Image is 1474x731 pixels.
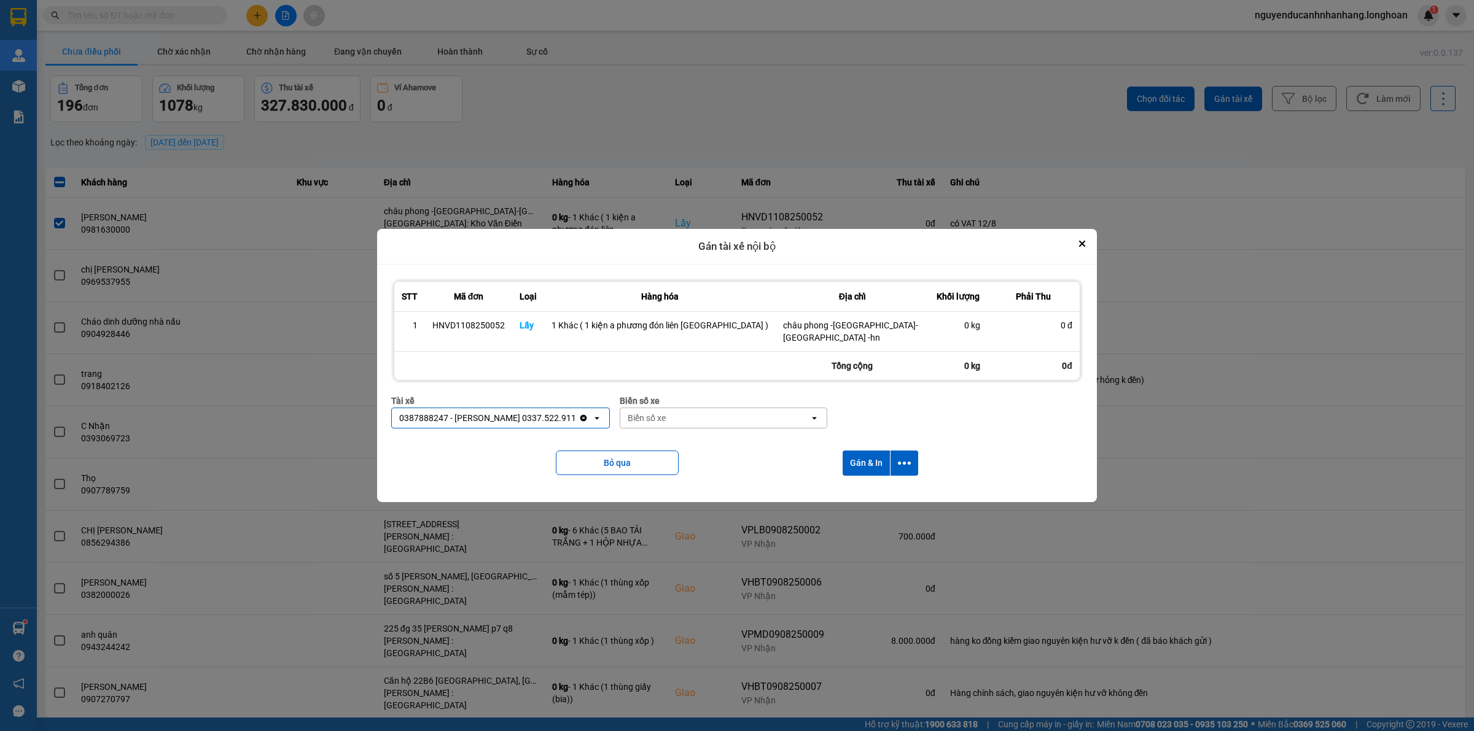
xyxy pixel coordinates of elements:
button: Gán & In [843,451,890,476]
div: 1 [402,319,418,331]
div: Gán tài xế nội bộ [377,229,1097,265]
div: 0387888247 - [PERSON_NAME] 0337.522.911 [399,412,576,424]
strong: CSKH: [34,26,65,37]
div: Lấy [520,319,537,331]
div: Loại [520,289,537,304]
div: HNVD1108250052 [432,319,505,331]
div: Tài xế [391,394,610,408]
input: Selected 0387888247 - Lê Thanh Phương 0337.522.911. [577,412,579,424]
div: 0 kg [929,352,988,380]
svg: Clear value [579,413,588,423]
div: 0đ [988,352,1080,380]
div: Tổng cộng [776,352,929,380]
div: 1 Khác ( 1 kiện a phương đón liên [GEOGRAPHIC_DATA] ) [552,319,768,331]
div: Mã đơn [432,289,505,304]
strong: PHIẾU DÁN LÊN HÀNG [87,6,248,22]
div: Khối lượng [937,289,980,304]
span: [PHONE_NUMBER] [5,26,93,48]
div: châu phong -[GEOGRAPHIC_DATA]-[GEOGRAPHIC_DATA] -hn [783,319,922,344]
div: Địa chỉ [783,289,922,304]
svg: open [592,413,602,423]
span: CÔNG TY TNHH CHUYỂN PHÁT NHANH BẢO AN [97,26,245,48]
div: Biển số xe [620,394,827,408]
span: Mã đơn: HNVD1108250046 [5,66,189,82]
div: Hàng hóa [552,289,768,304]
div: STT [402,289,418,304]
div: 0 đ [995,319,1072,331]
span: 17:34:39 [DATE] [5,85,77,95]
svg: open [809,413,819,423]
button: Close [1075,236,1090,251]
div: Phải Thu [995,289,1072,304]
div: 0 kg [937,319,980,331]
div: dialog [377,229,1097,502]
div: Biển số xe [628,412,666,424]
button: Bỏ qua [556,451,679,475]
